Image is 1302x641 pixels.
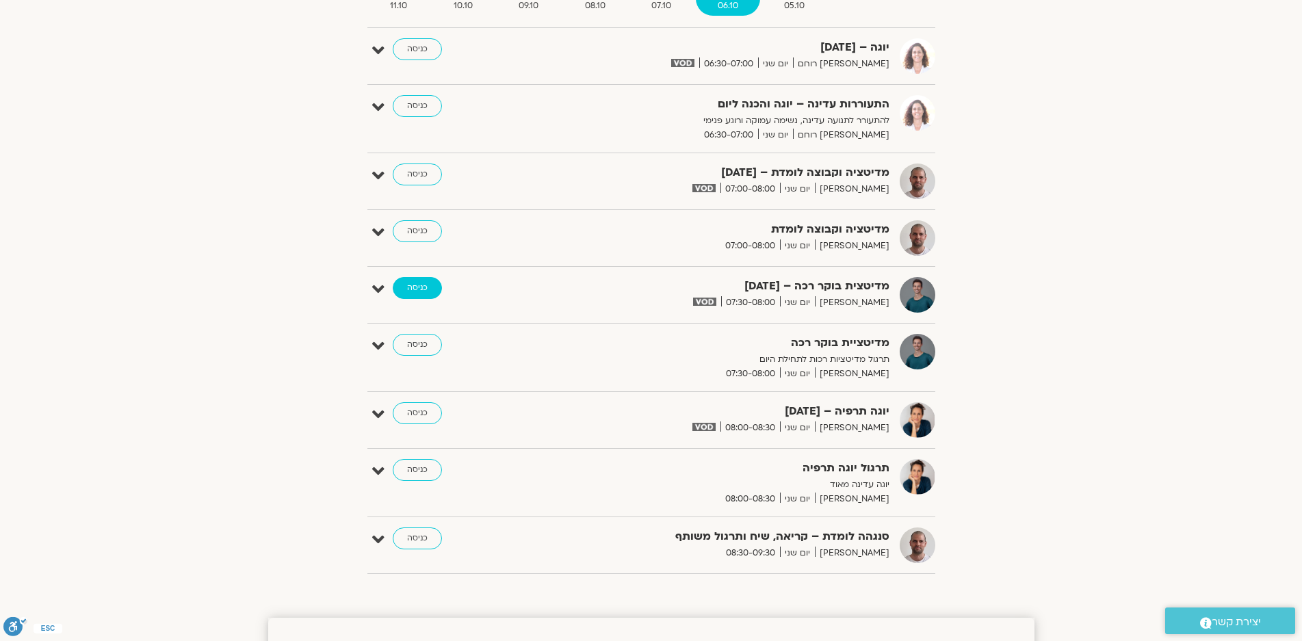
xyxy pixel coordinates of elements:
[721,546,780,560] span: 08:30-09:30
[554,334,889,352] strong: מדיטציית בוקר רכה
[780,182,815,196] span: יום שני
[393,402,442,424] a: כניסה
[554,220,889,239] strong: מדיטציה וקבוצה לומדת
[554,527,889,546] strong: סנגהה לומדת – קריאה, שיח ותרגול משותף
[554,402,889,421] strong: יוגה תרפיה – [DATE]
[393,95,442,117] a: כניסה
[815,367,889,381] span: [PERSON_NAME]
[1212,613,1261,631] span: יצירת קשר
[699,57,758,71] span: 06:30-07:00
[815,182,889,196] span: [PERSON_NAME]
[393,334,442,356] a: כניסה
[393,38,442,60] a: כניסה
[554,95,889,114] strong: התעוררות עדינה – יוגה והכנה ליום
[721,296,780,310] span: 07:30-08:00
[720,182,780,196] span: 07:00-08:00
[554,114,889,128] p: להתעורר לתנועה עדינה, נשימה עמוקה ורוגע פנימי
[671,59,694,67] img: vodicon
[720,239,780,253] span: 07:00-08:00
[393,459,442,481] a: כניסה
[758,128,793,142] span: יום שני
[793,57,889,71] span: [PERSON_NAME] רוחם
[554,478,889,492] p: יוגה עדינה מאוד
[554,38,889,57] strong: יוגה – [DATE]
[780,546,815,560] span: יום שני
[815,546,889,560] span: [PERSON_NAME]
[393,527,442,549] a: כניסה
[693,298,716,306] img: vodicon
[815,296,889,310] span: [PERSON_NAME]
[393,277,442,299] a: כניסה
[780,421,815,435] span: יום שני
[1165,607,1295,634] a: יצירת קשר
[393,163,442,185] a: כניסה
[758,57,793,71] span: יום שני
[720,492,780,506] span: 08:00-08:30
[721,367,780,381] span: 07:30-08:00
[554,277,889,296] strong: מדיטצית בוקר רכה – [DATE]
[393,220,442,242] a: כניסה
[720,421,780,435] span: 08:00-08:30
[780,296,815,310] span: יום שני
[554,459,889,478] strong: תרגול יוגה תרפיה
[554,163,889,182] strong: מדיטציה וקבוצה לומדת – [DATE]
[780,367,815,381] span: יום שני
[815,492,889,506] span: [PERSON_NAME]
[780,239,815,253] span: יום שני
[554,352,889,367] p: תרגול מדיטציות רכות לתחילת היום
[692,423,715,431] img: vodicon
[815,239,889,253] span: [PERSON_NAME]
[815,421,889,435] span: [PERSON_NAME]
[793,128,889,142] span: [PERSON_NAME] רוחם
[692,184,715,192] img: vodicon
[699,128,758,142] span: 06:30-07:00
[780,492,815,506] span: יום שני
